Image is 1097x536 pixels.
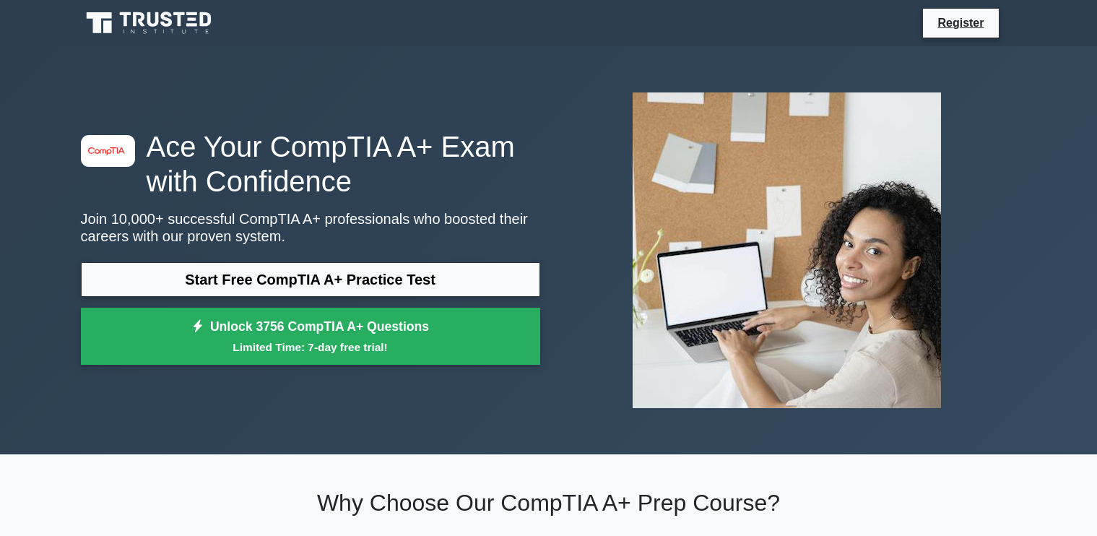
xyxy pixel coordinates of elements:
p: Join 10,000+ successful CompTIA A+ professionals who boosted their careers with our proven system. [81,210,540,245]
small: Limited Time: 7-day free trial! [99,339,522,355]
a: Unlock 3756 CompTIA A+ QuestionsLimited Time: 7-day free trial! [81,308,540,366]
a: Start Free CompTIA A+ Practice Test [81,262,540,297]
h2: Why Choose Our CompTIA A+ Prep Course? [81,489,1017,516]
h1: Ace Your CompTIA A+ Exam with Confidence [81,129,540,199]
a: Register [929,14,992,32]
